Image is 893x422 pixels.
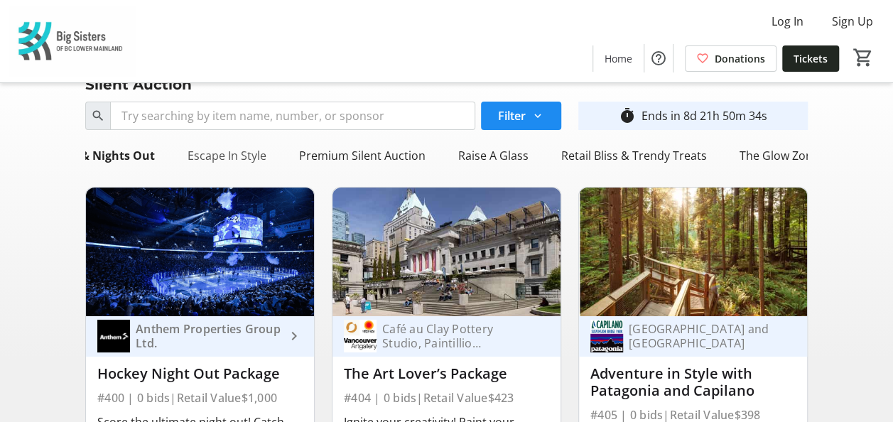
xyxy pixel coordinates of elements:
[593,45,644,72] a: Home
[481,102,561,130] button: Filter
[715,51,765,66] span: Donations
[579,188,807,316] img: Adventure in Style with Patagonia and Capilano
[344,388,549,408] div: #404 | 0 bids | Retail Value $423
[832,13,873,30] span: Sign Up
[97,388,303,408] div: #400 | 0 bids | Retail Value $1,000
[130,322,286,350] div: Anthem Properties Group Ltd.
[110,102,475,130] input: Try searching by item name, number, or sponsor
[344,365,549,382] div: The Art Lover’s Package
[794,51,828,66] span: Tickets
[821,10,884,33] button: Sign Up
[286,328,303,345] mat-icon: keyboard_arrow_right
[685,45,776,72] a: Donations
[590,365,796,399] div: Adventure in Style with Patagonia and Capilano
[344,320,377,352] img: Café au Clay Pottery Studio, Paintillio Enterprises Inc, and Vancouver Art Gallery
[605,51,632,66] span: Home
[644,44,673,72] button: Help
[332,188,561,316] img: The Art Lover’s Package
[623,322,779,350] div: [GEOGRAPHIC_DATA] and [GEOGRAPHIC_DATA]
[782,45,839,72] a: Tickets
[642,107,767,124] div: Ends in 8d 21h 50m 34s
[734,141,825,170] div: The Glow Zone
[760,10,815,33] button: Log In
[293,141,431,170] div: Premium Silent Auction
[182,141,272,170] div: Escape In Style
[77,73,200,96] div: Silent Auction
[453,141,534,170] div: Raise A Glass
[498,107,526,124] span: Filter
[97,365,303,382] div: Hockey Night Out Package
[590,320,623,352] img: Capilano Suspension Bridge Park and Patagonia
[9,6,135,77] img: Big Sisters of BC Lower Mainland's Logo
[850,45,876,70] button: Cart
[556,141,713,170] div: Retail Bliss & Trendy Treats
[377,322,532,350] div: Café au Clay Pottery Studio, Paintillio Enterprises Inc, and [GEOGRAPHIC_DATA]
[97,320,130,352] img: Anthem Properties Group Ltd.
[86,316,314,357] a: Anthem Properties Group Ltd.Anthem Properties Group Ltd.
[772,13,803,30] span: Log In
[619,107,636,124] mat-icon: timer_outline
[86,188,314,316] img: Hockey Night Out Package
